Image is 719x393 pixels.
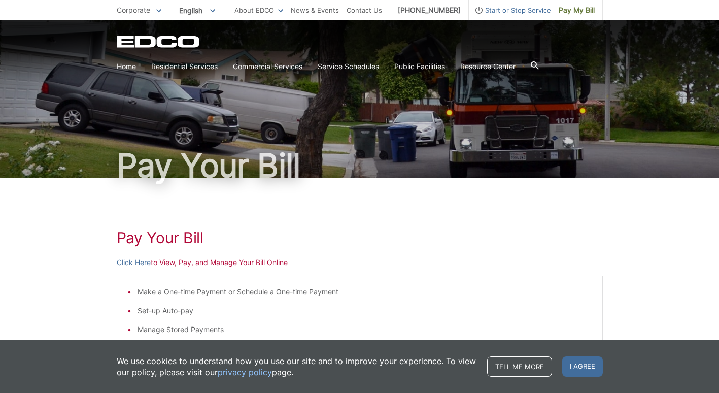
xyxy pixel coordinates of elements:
[291,5,339,16] a: News & Events
[117,36,201,48] a: EDCD logo. Return to the homepage.
[562,356,603,377] span: I agree
[318,61,379,72] a: Service Schedules
[138,305,592,316] li: Set-up Auto-pay
[234,5,283,16] a: About EDCO
[117,355,477,378] p: We use cookies to understand how you use our site and to improve your experience. To view our pol...
[487,356,552,377] a: Tell me more
[117,149,603,182] h1: Pay Your Bill
[117,228,603,247] h1: Pay Your Bill
[117,6,150,14] span: Corporate
[347,5,382,16] a: Contact Us
[117,257,151,268] a: Click Here
[138,286,592,298] li: Make a One-time Payment or Schedule a One-time Payment
[117,61,136,72] a: Home
[151,61,218,72] a: Residential Services
[559,5,595,16] span: Pay My Bill
[394,61,445,72] a: Public Facilities
[138,324,592,335] li: Manage Stored Payments
[218,367,272,378] a: privacy policy
[233,61,302,72] a: Commercial Services
[117,257,603,268] p: to View, Pay, and Manage Your Bill Online
[460,61,516,72] a: Resource Center
[172,2,223,19] span: English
